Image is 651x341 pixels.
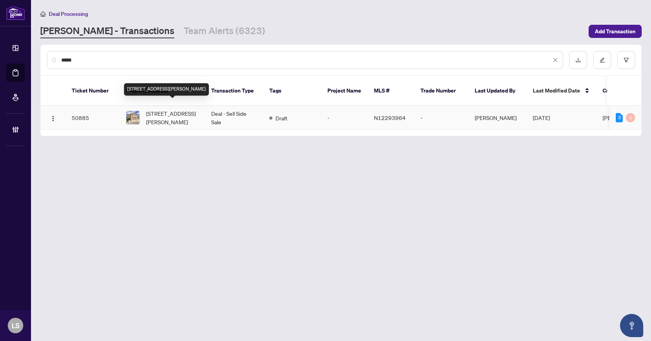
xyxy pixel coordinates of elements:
button: Open asap [620,314,643,337]
td: 50885 [65,106,120,130]
button: Add Transaction [589,25,642,38]
span: Deal Processing [49,10,88,17]
th: Project Name [321,76,368,106]
span: home [40,11,46,17]
td: - [414,106,468,130]
img: logo [6,6,25,20]
a: [PERSON_NAME] - Transactions [40,24,174,38]
th: Created By [596,76,648,106]
th: Trade Number [414,76,468,106]
span: [PERSON_NAME] [603,114,644,121]
th: Transaction Type [205,76,263,106]
span: Add Transaction [595,25,635,38]
button: edit [593,51,611,69]
td: Deal - Sell Side Sale [205,106,263,130]
th: Tags [263,76,321,106]
th: MLS # [368,76,414,106]
span: [STREET_ADDRESS][PERSON_NAME] [146,109,199,126]
span: edit [599,57,605,63]
td: - [321,106,368,130]
img: thumbnail-img [126,111,139,124]
td: [PERSON_NAME] [468,106,527,130]
span: close [553,57,558,63]
th: Last Modified Date [527,76,596,106]
div: 0 [626,113,635,122]
span: N12293964 [374,114,406,121]
span: Last Modified Date [533,86,580,95]
button: filter [617,51,635,69]
a: Team Alerts (6323) [184,24,265,38]
th: Property Address [120,76,205,106]
span: [DATE] [533,114,550,121]
img: Logo [50,115,56,122]
div: [STREET_ADDRESS][PERSON_NAME] [124,83,209,96]
button: Logo [47,111,59,124]
span: filter [623,57,629,63]
th: Ticket Number [65,76,120,106]
span: LS [12,320,20,331]
span: Draft [276,114,288,122]
th: Last Updated By [468,76,527,106]
span: download [575,57,581,63]
button: download [569,51,587,69]
div: 3 [616,113,623,122]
